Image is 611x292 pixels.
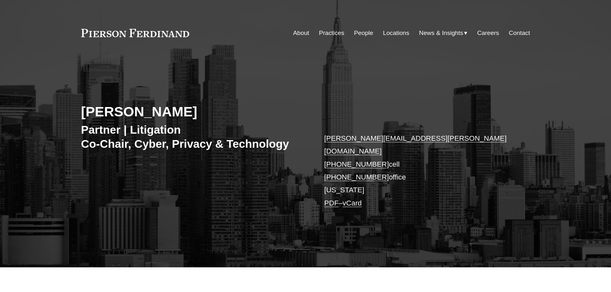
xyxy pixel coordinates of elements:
a: vCard [343,199,362,207]
p: cell office [US_STATE] – [324,132,511,210]
a: [PHONE_NUMBER] [324,173,389,181]
a: Careers [477,27,499,39]
a: People [354,27,373,39]
h2: [PERSON_NAME] [81,103,306,120]
a: PDF [324,199,339,207]
a: Practices [319,27,344,39]
a: folder dropdown [419,27,468,39]
a: Locations [383,27,409,39]
a: Contact [509,27,530,39]
a: About [293,27,309,39]
a: [PERSON_NAME][EMAIL_ADDRESS][PERSON_NAME][DOMAIN_NAME] [324,134,507,155]
h3: Partner | Litigation Co-Chair, Cyber, Privacy & Technology [81,123,306,151]
span: News & Insights [419,28,463,39]
a: [PHONE_NUMBER] [324,160,389,168]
